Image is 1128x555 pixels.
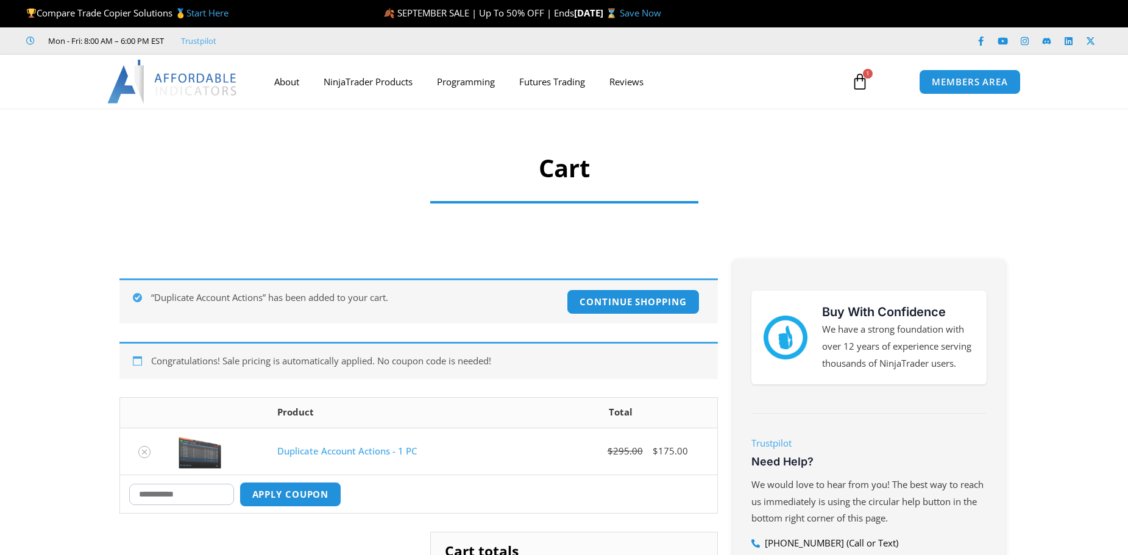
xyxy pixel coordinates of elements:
[119,342,718,379] div: Congratulations! Sale pricing is automatically applied. No coupon code is needed!
[762,535,898,552] span: [PHONE_NUMBER] (Call or Text)
[833,64,887,99] a: 1
[45,34,164,48] span: Mon - Fri: 8:00 AM – 6:00 PM EST
[567,289,699,314] a: Continue shopping
[311,68,425,96] a: NinjaTrader Products
[653,445,658,457] span: $
[507,68,597,96] a: Futures Trading
[107,60,238,104] img: LogoAI | Affordable Indicators – NinjaTrader
[919,69,1021,94] a: MEMBERS AREA
[383,7,574,19] span: 🍂 SEPTEMBER SALE | Up To 50% OFF | Ends
[418,151,711,185] h1: Cart
[822,303,974,321] h3: Buy With Confidence
[524,398,717,428] th: Total
[932,77,1008,87] span: MEMBERS AREA
[425,68,507,96] a: Programming
[574,7,620,19] strong: [DATE] ⌛
[597,68,656,96] a: Reviews
[608,445,643,457] bdi: 295.00
[27,9,36,18] img: 🏆
[822,321,974,372] p: We have a strong foundation with over 12 years of experience serving thousands of NinjaTrader users.
[262,68,311,96] a: About
[653,445,688,457] bdi: 175.00
[277,445,417,457] a: Duplicate Account Actions - 1 PC
[751,478,984,525] span: We would love to hear from you! The best way to reach us immediately is using the circular help b...
[751,454,987,468] h3: Need Help?
[179,434,221,468] img: Screenshot 2024-08-26 15414455555 | Affordable Indicators – NinjaTrader
[262,68,837,96] nav: Menu
[181,34,216,48] a: Trustpilot
[186,7,229,19] a: Start Here
[26,7,229,19] span: Compare Trade Copier Solutions 🥇
[119,278,718,323] div: “Duplicate Account Actions” has been added to your cart.
[239,482,342,507] button: Apply coupon
[608,445,613,457] span: $
[620,7,661,19] a: Save Now
[863,69,873,79] span: 1
[764,316,807,359] img: mark thumbs good 43913 | Affordable Indicators – NinjaTrader
[751,437,792,449] a: Trustpilot
[268,398,524,428] th: Product
[138,446,151,458] a: Remove Duplicate Account Actions - 1 PC from cart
